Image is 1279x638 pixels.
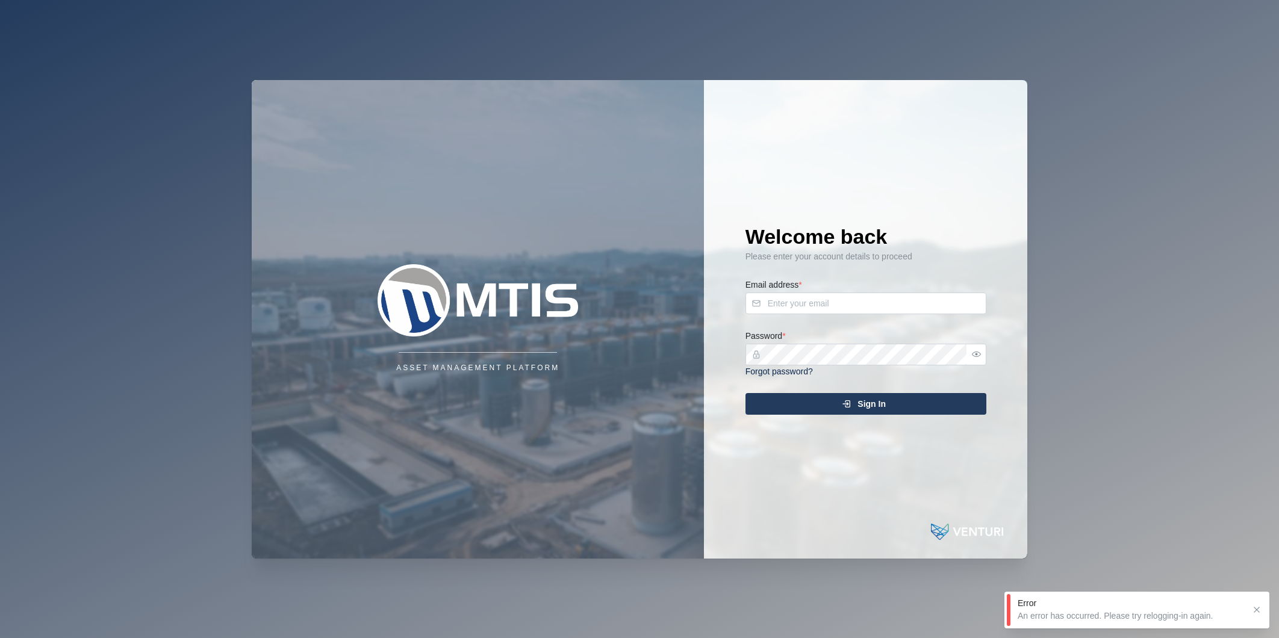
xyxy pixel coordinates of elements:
div: Asset Management Platform [396,362,559,374]
label: Password [745,330,786,343]
div: Please enter your account details to proceed [745,250,986,264]
img: Powered by: Venturi [931,520,1003,544]
button: Sign In [745,393,986,415]
h1: Welcome back [745,223,986,250]
img: Company Logo [358,264,599,336]
label: Email address [745,279,802,292]
div: Error [1018,598,1244,610]
div: An error has occurred. Please try relogging-in again. [1018,610,1244,622]
a: Forgot password? [745,367,813,376]
input: Enter your email [745,293,986,314]
span: Sign In [857,394,886,414]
